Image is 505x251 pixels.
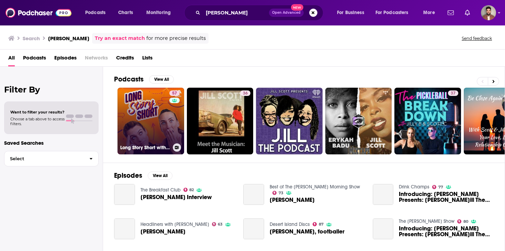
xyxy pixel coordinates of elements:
span: More [423,8,435,18]
a: 77 [432,185,443,189]
span: [PERSON_NAME] [270,197,315,203]
img: Podchaser - Follow, Share and Rate Podcasts [5,6,71,19]
h3: [PERSON_NAME] [48,35,89,42]
a: Lists [142,52,153,66]
span: Networks [85,52,108,66]
a: Show notifications dropdown [445,7,457,19]
button: Select [4,151,99,166]
button: open menu [80,7,114,18]
h2: Podcasts [114,75,144,84]
a: Credits [116,52,134,66]
a: 57Long Story Short with [PERSON_NAME] and [PERSON_NAME] [117,88,184,154]
a: Jill Scott Interview [114,184,135,205]
button: Send feedback [460,35,494,41]
a: Jill Scott [243,184,264,205]
a: Introducing: Jill Scott Presents: J.ill The Podcast [373,218,394,239]
a: 82 [183,188,194,192]
span: Select [4,156,84,161]
span: 80 [463,220,468,223]
span: 73 [279,192,283,195]
span: for more precise results [146,34,206,42]
a: Try an exact match [95,34,145,42]
a: 87 [313,222,324,226]
span: Introducing: [PERSON_NAME] Presents: [PERSON_NAME]ill The Podcast [399,191,494,203]
div: Search podcasts, credits, & more... [191,5,330,21]
a: Jill Scott [141,229,186,234]
span: [PERSON_NAME] [141,229,186,234]
span: For Business [337,8,364,18]
a: EpisodesView All [114,171,172,180]
button: View All [149,75,174,84]
a: Podcasts [23,52,46,66]
span: 36 [243,90,248,97]
span: 87 [319,223,324,226]
button: View All [148,172,172,180]
span: Introducing: [PERSON_NAME] Presents: [PERSON_NAME]ill The Podcast [399,226,494,237]
span: Want to filter your results? [10,110,65,114]
button: Show profile menu [481,5,496,20]
button: open menu [332,7,373,18]
button: open menu [371,7,418,18]
button: Open AdvancedNew [269,9,304,17]
a: Introducing: Jill Scott Presents: J.ill The Podcast [373,184,394,205]
img: User Profile [481,5,496,20]
a: Introducing: Jill Scott Presents: J.ill The Podcast [399,226,494,237]
span: Choose a tab above to access filters. [10,117,65,126]
a: Jill Scott Interview [141,194,212,200]
span: 37 [451,90,456,97]
span: For Podcasters [375,8,408,18]
h2: Filter By [4,85,99,95]
input: Search podcasts, credits, & more... [203,7,269,18]
h3: Long Story Short with [PERSON_NAME] and [PERSON_NAME] [120,145,170,151]
span: Charts [118,8,133,18]
span: Monitoring [146,8,171,18]
a: The Bobby Bones Show [399,218,454,224]
a: Headliners with Nihal Arthanayake [141,221,209,227]
a: Jill Scott, footballer [270,229,345,234]
a: Show notifications dropdown [462,7,473,19]
a: The Breakfast Club [141,187,181,193]
a: 36 [187,88,254,154]
a: Drink Champs [399,184,429,190]
a: Jill Scott [114,218,135,239]
a: 37 [394,88,461,154]
a: 63 [212,222,223,226]
button: open menu [142,7,180,18]
a: All [8,52,15,66]
span: Open Advanced [272,11,301,14]
a: Best of The Steve Harvey Morning Show [270,184,360,190]
a: 80 [457,219,468,223]
a: Charts [114,7,137,18]
span: [PERSON_NAME] Interview [141,194,212,200]
a: 36 [240,90,250,96]
span: Podcasts [85,8,105,18]
a: 57 [169,90,180,96]
span: [PERSON_NAME], footballer [270,229,345,234]
p: Saved Searches [4,140,99,146]
a: Introducing: Jill Scott Presents: J.ill The Podcast [399,191,494,203]
span: 63 [218,223,223,226]
h3: Search [23,35,40,42]
a: Jill Scott, footballer [243,218,264,239]
a: Desert Island Discs [270,221,310,227]
a: 73 [272,191,283,195]
a: PodcastsView All [114,75,174,84]
h2: Episodes [114,171,142,180]
button: open menu [418,7,444,18]
a: Jill Scott [270,197,315,203]
span: 77 [438,186,443,189]
span: New [291,4,303,11]
span: 82 [189,188,194,192]
a: 37 [448,90,458,96]
span: 57 [172,90,177,97]
a: Episodes [54,52,77,66]
span: Logged in as calmonaghan [481,5,496,20]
